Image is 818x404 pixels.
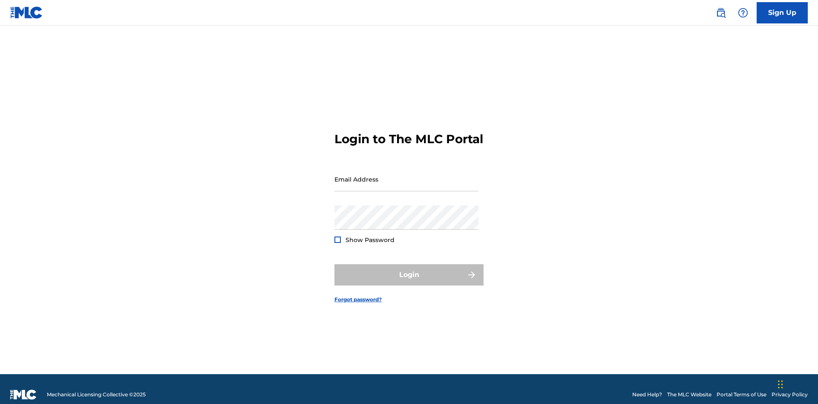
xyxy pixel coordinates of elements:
[667,391,711,398] a: The MLC Website
[757,2,808,23] a: Sign Up
[772,391,808,398] a: Privacy Policy
[717,391,766,398] a: Portal Terms of Use
[734,4,752,21] div: Help
[775,363,818,404] iframe: Chat Widget
[47,391,146,398] span: Mechanical Licensing Collective © 2025
[712,4,729,21] a: Public Search
[334,296,382,303] a: Forgot password?
[738,8,748,18] img: help
[632,391,662,398] a: Need Help?
[716,8,726,18] img: search
[10,390,37,400] img: logo
[10,6,43,19] img: MLC Logo
[778,372,783,397] div: Drag
[346,236,395,244] span: Show Password
[334,132,483,147] h3: Login to The MLC Portal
